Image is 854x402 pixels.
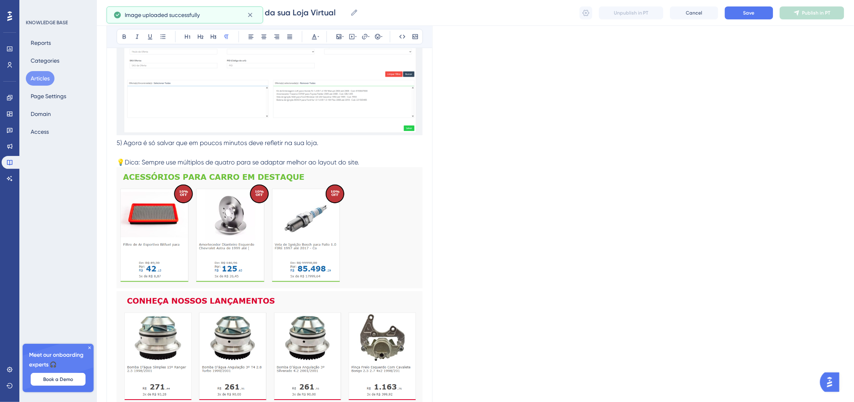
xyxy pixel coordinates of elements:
span: Publish in PT [802,10,831,16]
button: Reports [26,36,56,50]
button: Articles [26,71,54,86]
button: Save [725,6,773,19]
iframe: UserGuiding AI Assistant Launcher [820,370,844,394]
span: Unpublish in PT [614,10,649,16]
span: Image uploaded successfully [125,10,200,20]
div: KNOWLEDGE BASE [26,19,68,26]
button: Domain [26,107,56,121]
button: Unpublish in PT [599,6,664,19]
button: Access [26,124,54,139]
span: 💡Dica: Sempre use múltiplos de quatro para se adaptar melhor ao layout do site. [117,158,359,166]
span: Book a Demo [43,376,73,383]
button: Publish in PT [780,6,844,19]
button: Book a Demo [31,373,86,386]
span: Cancel [686,10,703,16]
button: Categories [26,53,64,68]
span: Meet our onboarding experts 🎧 [29,350,87,370]
span: Save [743,10,755,16]
button: Page Settings [26,89,71,103]
span: 5) Agora é só salvar que em poucos minutos deve refletir na sua loja. [117,139,318,147]
button: Cancel [670,6,718,19]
